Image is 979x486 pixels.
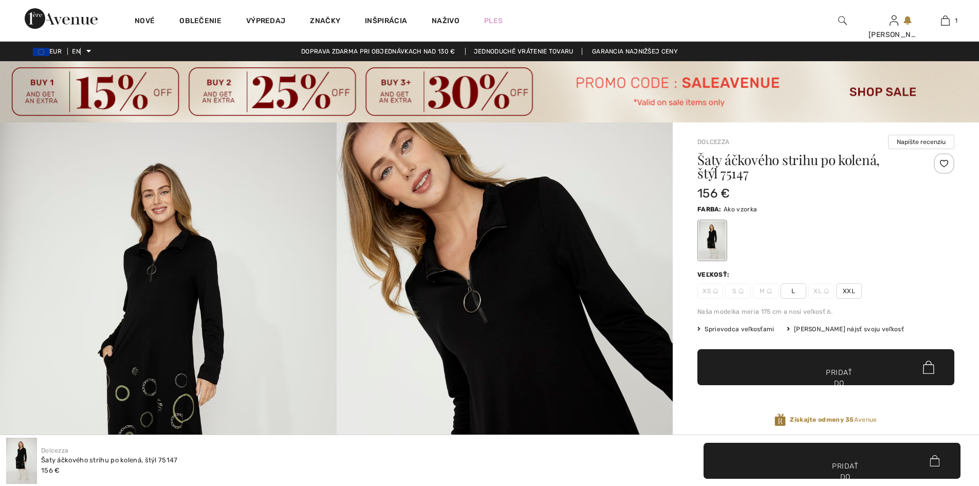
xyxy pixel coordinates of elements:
[697,308,833,315] font: Naša modelka meria 175 cm a nosí veľkosť 6.
[738,289,744,294] img: ring-m.svg
[310,16,340,27] a: Značky
[697,138,729,146] a: Dolcezza
[72,48,80,55] font: EN
[310,16,340,25] font: Značky
[920,14,970,27] a: 1
[732,287,736,295] font: S
[890,14,898,27] img: Moje informácie
[6,438,37,484] img: Šaty áčkového strihu po kolená, štýl 75147
[33,48,49,56] img: Euro
[592,48,678,55] font: Garancia najnižšej ceny
[41,447,68,454] a: Dolcezza
[135,16,155,27] a: Nové
[888,135,954,149] button: Napíšte recenziu
[697,186,730,201] font: 156 €
[584,48,686,55] a: Garancia najnižšej ceny
[41,456,178,464] font: Šaty áčkového strihu po kolená, štýl 75147
[724,206,757,213] font: Ako vzorka
[432,16,459,25] font: Naživo
[705,326,774,333] font: Sprievodca veľkosťami
[703,287,711,295] font: XS
[814,287,822,295] font: XL
[41,466,60,474] font: 156 €
[760,287,765,295] font: M
[824,289,829,294] img: ring-m.svg
[955,17,957,24] font: 1
[843,287,855,295] font: XXL
[923,361,934,374] img: Bag.svg
[697,151,880,182] font: Šaty áčkového strihu po kolená, štýl 75147
[246,16,285,27] a: Výpredaj
[854,416,877,423] font: Avenue
[246,16,285,25] font: Výpredaj
[774,413,786,427] img: Odmeny Avenue
[301,48,455,55] font: Doprava zdarma pri objednávkach nad 130 €
[941,14,950,27] img: Moja taška
[135,16,155,25] font: Nové
[893,409,969,435] iframe: Otvorí sa widget, kde nájdete viac informácií
[179,16,221,27] a: Oblečenie
[697,206,722,213] font: Farba:
[365,16,407,25] font: Inšpirácia
[474,48,574,55] font: Jednoduché vrátenie tovaru
[699,221,726,260] div: Ako vzorka
[432,15,459,26] a: Naživo
[25,8,98,29] img: Prvá trieda
[869,30,929,39] font: [PERSON_NAME]
[897,138,946,146] font: Napíšte recenziu
[767,289,772,294] img: ring-m.svg
[794,326,904,333] font: [PERSON_NAME] nájsť svoju veľkosť
[713,289,718,294] img: ring-m.svg
[484,16,503,25] font: Ples
[890,15,898,25] a: Prihlásiť sa
[790,416,854,423] font: Získajte odmeny 35
[293,48,463,55] a: Doprava zdarma pri objednávkach nad 130 €
[49,48,62,55] font: EUR
[179,16,221,25] font: Oblečenie
[484,15,503,26] a: Ples
[930,455,939,466] img: Bag.svg
[826,367,853,400] font: Pridať do košíka
[791,287,795,295] font: L
[838,14,847,27] img: vyhľadať na webovej stránke
[465,48,582,55] a: Jednoduché vrátenie tovaru
[697,271,729,278] font: Veľkosť:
